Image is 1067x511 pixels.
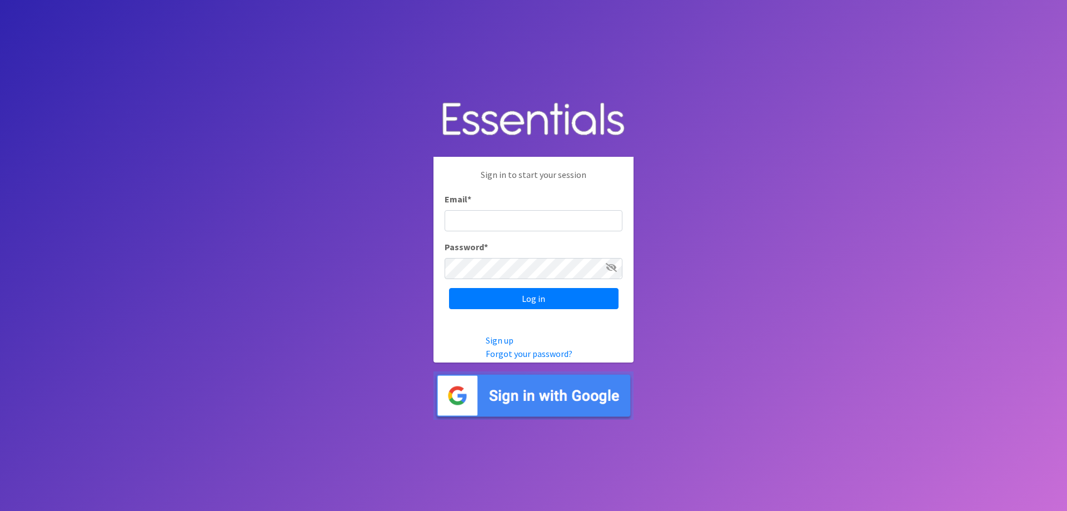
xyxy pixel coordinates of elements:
[486,348,572,359] a: Forgot your password?
[486,335,513,346] a: Sign up
[449,288,619,309] input: Log in
[445,240,488,254] label: Password
[445,168,622,192] p: Sign in to start your session
[445,192,471,206] label: Email
[484,241,488,252] abbr: required
[467,194,471,205] abbr: required
[433,371,634,420] img: Sign in with Google
[433,91,634,148] img: Human Essentials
